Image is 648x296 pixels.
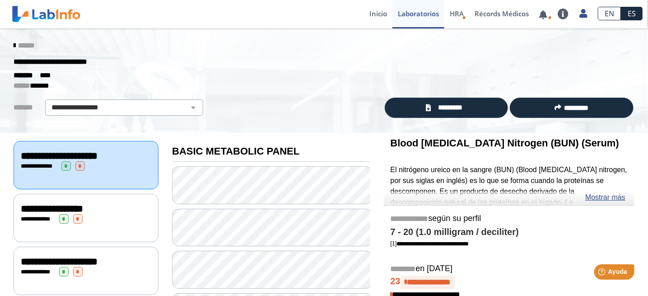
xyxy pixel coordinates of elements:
[568,261,638,286] iframe: Help widget launcher
[391,227,628,238] h4: 7 - 20 (1.0 milligram / deciliter)
[450,9,464,18] span: HRA
[391,137,620,149] b: Blood [MEDICAL_DATA] Nitrogen (BUN) (Serum)
[391,240,469,247] a: [1]
[391,264,628,274] h5: en [DATE]
[391,276,628,289] h4: 23
[172,146,299,157] b: BASIC METABOLIC PANEL
[621,7,643,20] a: ES
[598,7,621,20] a: EN
[391,164,628,251] p: El nitrógeno ureico en la sangre (BUN) (Blood [MEDICAL_DATA] nitrogen, por sus siglas en inglés) ...
[585,192,625,203] a: Mostrar más
[391,214,628,224] h5: según su perfil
